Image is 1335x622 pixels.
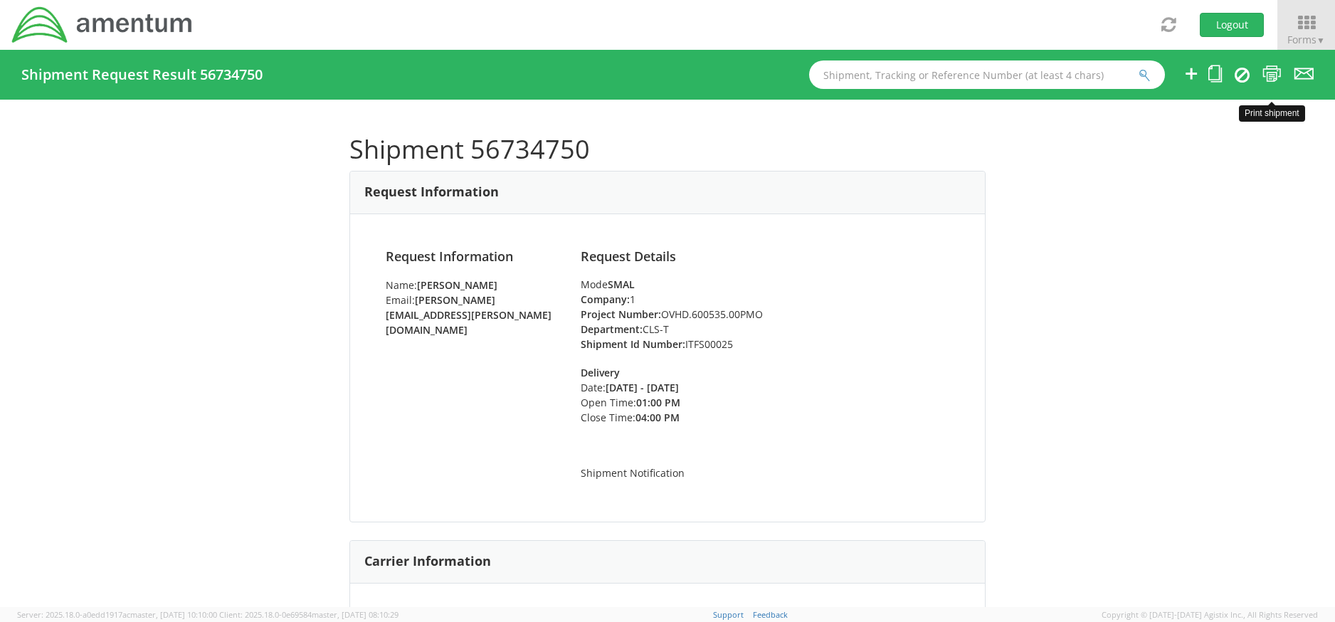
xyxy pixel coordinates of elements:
[312,609,399,620] span: master, [DATE] 08:10:29
[581,468,949,478] h5: Shipment Notification
[386,250,559,264] h4: Request Information
[1239,105,1305,122] div: Print shipment
[581,395,724,410] li: Open Time:
[581,278,949,292] div: Mode
[606,381,638,394] strong: [DATE]
[1200,13,1264,37] button: Logout
[809,60,1165,89] input: Shipment, Tracking or Reference Number (at least 4 chars)
[364,554,491,569] h3: Carrier Information
[349,135,986,164] h1: Shipment 56734750
[386,278,559,292] li: Name:
[713,609,744,620] a: Support
[753,609,788,620] a: Feedback
[1287,33,1325,46] span: Forms
[219,609,399,620] span: Client: 2025.18.0-0e69584
[581,250,949,264] h4: Request Details
[640,381,679,394] strong: - [DATE]
[581,292,949,307] li: 1
[364,185,499,199] h3: Request Information
[386,292,559,337] li: Email:
[581,322,949,337] li: CLS-T
[130,609,217,620] span: master, [DATE] 10:10:00
[417,278,497,292] strong: [PERSON_NAME]
[581,337,949,352] li: ITFS00025
[11,5,194,45] img: dyn-intl-logo-049831509241104b2a82.png
[581,292,630,306] strong: Company:
[581,307,661,321] strong: Project Number:
[581,380,724,395] li: Date:
[17,609,217,620] span: Server: 2025.18.0-a0edd1917ac
[581,307,949,322] li: OVHD.600535.00PMO
[636,396,680,409] strong: 01:00 PM
[608,278,635,291] strong: SMAL
[1102,609,1318,621] span: Copyright © [DATE]-[DATE] Agistix Inc., All Rights Reserved
[581,322,643,336] strong: Department:
[21,67,263,83] h4: Shipment Request Result 56734750
[386,293,552,337] strong: [PERSON_NAME][EMAIL_ADDRESS][PERSON_NAME][DOMAIN_NAME]
[635,411,680,424] strong: 04:00 PM
[581,410,724,425] li: Close Time:
[581,366,620,379] strong: Delivery
[581,337,685,351] strong: Shipment Id Number:
[1316,34,1325,46] span: ▼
